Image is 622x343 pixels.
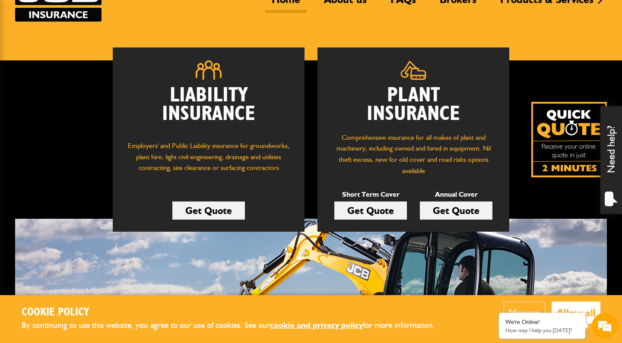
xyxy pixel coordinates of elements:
[420,201,492,220] a: Get Quote
[505,318,579,326] div: We're Online!
[420,189,492,200] p: Annual Cover
[270,320,363,330] a: cookie and privacy policy
[172,201,245,220] a: Get Quote
[330,132,496,176] p: Comprehensive insurance for all makes of plant and machinery, including owned and hired in equipm...
[330,86,496,123] h2: Plant Insurance
[22,319,449,332] p: By continuing to use this website, you agree to our use of cookies. See our for more information.
[334,189,407,200] p: Short Term Cover
[505,327,579,334] p: How may I help you today?
[126,86,292,132] h2: Liability Insurance
[600,106,622,214] div: Need help?
[126,140,292,182] p: Employers' and Public Liability insurance for groundworks, plant hire, light civil engineering, d...
[552,302,600,324] button: Allow all
[334,201,407,220] a: Get Quote
[531,102,607,177] a: Get your insurance quote isn just 2-minutes
[22,306,449,319] h2: Cookie Policy
[531,102,607,177] img: Quick Quote
[504,302,545,324] button: Manage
